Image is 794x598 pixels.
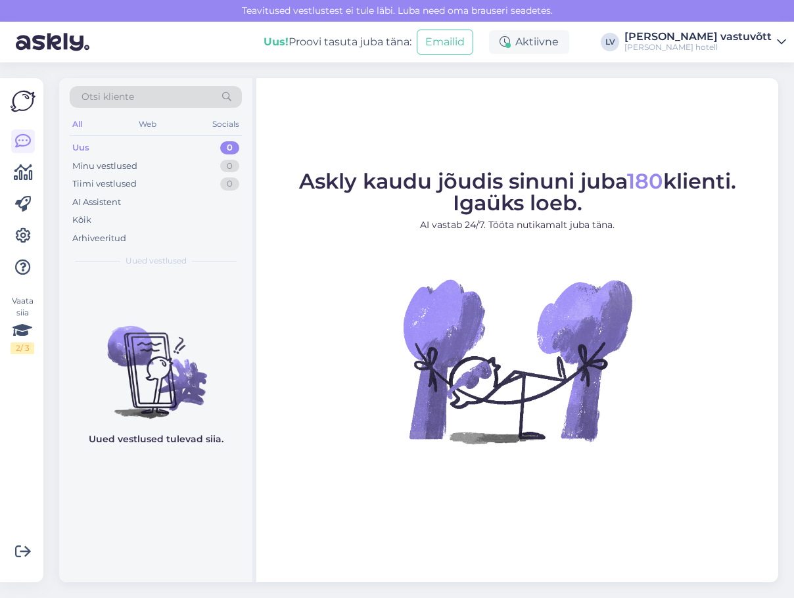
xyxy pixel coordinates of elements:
div: 0 [220,160,239,173]
div: 0 [220,141,239,154]
div: AI Assistent [72,196,121,209]
img: No Chat active [399,242,636,479]
div: LV [601,33,619,51]
div: Vaata siia [11,295,34,354]
div: All [70,116,85,133]
div: Minu vestlused [72,160,137,173]
img: Askly Logo [11,89,35,114]
div: Socials [210,116,242,133]
div: Uus [72,141,89,154]
span: Uued vestlused [126,255,187,267]
p: AI vastab 24/7. Tööta nutikamalt juba täna. [299,218,736,232]
button: Emailid [417,30,473,55]
div: Proovi tasuta juba täna: [264,34,411,50]
div: Arhiveeritud [72,232,126,245]
b: Uus! [264,35,289,48]
span: 180 [627,168,663,194]
div: Aktiivne [489,30,569,54]
p: Uued vestlused tulevad siia. [89,432,223,446]
div: Web [136,116,159,133]
div: 0 [220,177,239,191]
div: [PERSON_NAME] hotell [624,42,772,53]
a: [PERSON_NAME] vastuvõtt[PERSON_NAME] hotell [624,32,786,53]
div: [PERSON_NAME] vastuvõtt [624,32,772,42]
div: Kõik [72,214,91,227]
div: 2 / 3 [11,342,34,354]
img: No chats [59,302,252,421]
span: Otsi kliente [82,90,134,104]
div: Tiimi vestlused [72,177,137,191]
span: Askly kaudu jõudis sinuni juba klienti. Igaüks loeb. [299,168,736,216]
